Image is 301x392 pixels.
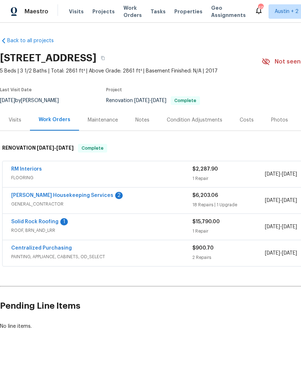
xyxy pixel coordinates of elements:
span: [DATE] [282,251,297,256]
span: $2,287.90 [192,167,218,172]
span: [DATE] [37,145,54,150]
div: Condition Adjustments [167,116,222,124]
span: [DATE] [56,145,74,150]
div: 18 Repairs | 1 Upgrade [192,201,265,208]
span: Projects [92,8,115,15]
a: RM Interiors [11,167,42,172]
span: Complete [171,98,199,103]
h6: RENOVATION [2,144,74,153]
a: Solid Rock Roofing [11,219,58,224]
span: - [265,223,297,230]
div: 1 Repair [192,228,265,235]
span: [DATE] [265,172,280,177]
a: [PERSON_NAME] Housekeeping Services [11,193,113,198]
span: [DATE] [265,251,280,256]
span: [DATE] [265,198,280,203]
span: - [37,145,74,150]
span: Work Orders [123,4,142,19]
span: - [265,250,297,257]
div: 2 Repairs [192,254,265,261]
span: Geo Assignments [211,4,246,19]
span: Visits [69,8,84,15]
span: Maestro [25,8,48,15]
span: Project [106,88,122,92]
span: $6,203.06 [192,193,218,198]
span: GENERAL_CONTRACTOR [11,201,192,208]
div: 2 [115,192,123,199]
span: $900.70 [192,246,214,251]
div: 1 [60,218,68,225]
a: Centralized Purchasing [11,246,72,251]
span: Renovation [106,98,200,103]
div: 49 [258,4,263,12]
span: [DATE] [151,98,166,103]
button: Copy Address [96,52,109,65]
span: PAINTING, APPLIANCE, CABINETS, OD_SELECT [11,253,192,260]
span: [DATE] [282,224,297,229]
div: Visits [9,116,21,124]
span: Properties [174,8,202,15]
span: [DATE] [282,172,297,177]
span: ROOF, BRN_AND_LRR [11,227,192,234]
span: Complete [79,145,106,152]
span: Tasks [150,9,166,14]
div: Maintenance [88,116,118,124]
div: Notes [135,116,149,124]
span: [DATE] [265,224,280,229]
span: Austin + 2 [275,8,298,15]
span: FLOORING [11,174,192,181]
span: - [134,98,166,103]
span: $15,790.00 [192,219,220,224]
div: Costs [240,116,254,124]
div: Work Orders [39,116,70,123]
span: [DATE] [134,98,149,103]
span: - [265,197,297,204]
span: - [265,171,297,178]
span: [DATE] [282,198,297,203]
div: Photos [271,116,288,124]
div: 1 Repair [192,175,265,182]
